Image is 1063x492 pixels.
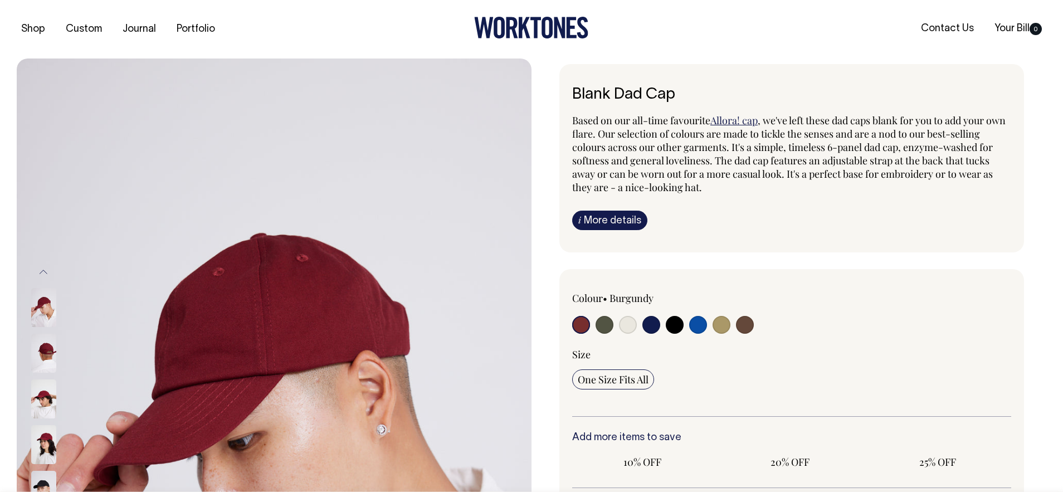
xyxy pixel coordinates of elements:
input: One Size Fits All [572,369,654,389]
a: Shop [17,20,50,38]
label: Burgundy [609,291,654,305]
span: Based on our all-time favourite [572,114,710,127]
a: iMore details [572,211,647,230]
input: 20% OFF [720,452,861,472]
div: Colour [572,291,748,305]
img: burgundy [31,379,56,418]
a: Your Bill0 [990,20,1046,38]
input: 10% OFF [572,452,713,472]
span: , we've left these dad caps blank for you to add your own flare. Our selection of colours are mad... [572,114,1006,194]
img: burgundy [31,334,56,373]
span: One Size Fits All [578,373,648,386]
span: i [578,214,581,226]
span: 25% OFF [872,455,1002,469]
h6: Add more items to save [572,432,1011,444]
a: Portfolio [172,20,220,38]
a: Journal [118,20,160,38]
img: burgundy [31,288,56,327]
span: 10% OFF [578,455,708,469]
a: Allora! cap [710,114,758,127]
button: Previous [35,260,52,285]
div: Size [572,348,1011,361]
img: burgundy [31,425,56,464]
input: 25% OFF [867,452,1008,472]
a: Custom [61,20,106,38]
a: Contact Us [916,20,978,38]
h6: Blank Dad Cap [572,86,1011,104]
span: • [603,291,607,305]
span: 20% OFF [725,455,855,469]
span: 0 [1030,23,1042,35]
